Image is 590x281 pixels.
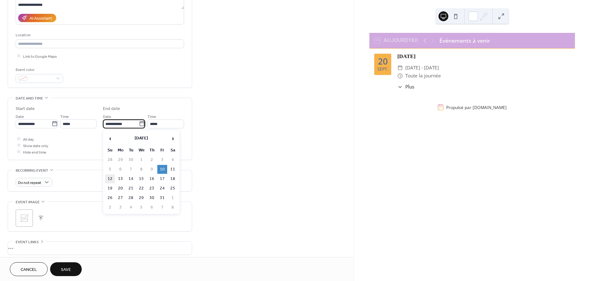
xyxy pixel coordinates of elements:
td: 11 [168,165,178,174]
span: Event image [16,199,40,205]
span: Plus [405,83,414,90]
span: [DATE] - [DATE] [405,64,439,72]
div: Location [16,32,183,38]
div: Start date [16,106,35,112]
div: Event color [16,67,62,73]
td: 29 [116,155,125,164]
td: 7 [126,165,136,174]
td: 27 [116,193,125,202]
td: 20 [116,184,125,193]
button: AI Assistant [18,14,56,22]
div: Propulsé par [446,104,507,110]
span: Hide end time [23,149,46,155]
button: Cancel [10,262,48,276]
td: 1 [168,193,178,202]
td: 29 [136,193,146,202]
td: 6 [147,203,157,212]
td: 12 [105,174,115,183]
td: 30 [126,155,136,164]
span: Cancel [21,267,37,273]
td: 31 [157,193,167,202]
div: ; [16,209,33,227]
th: Th [147,146,157,155]
th: Sa [168,146,178,155]
span: Time [147,113,156,120]
td: 4 [126,203,136,212]
td: 3 [116,203,125,212]
div: ••• [8,242,192,255]
td: 8 [168,203,178,212]
th: Su [105,146,115,155]
div: AI Assistant [29,15,52,21]
div: Événements à venir [439,37,490,45]
td: 22 [136,184,146,193]
div: sept. [377,67,388,71]
th: Tu [126,146,136,155]
div: ​ [397,83,403,90]
span: Save [61,267,71,273]
td: 3 [157,155,167,164]
div: End date [103,106,120,112]
td: 5 [105,165,115,174]
td: 23 [147,184,157,193]
th: Mo [116,146,125,155]
td: 26 [105,193,115,202]
span: Toute la journée [405,72,441,80]
td: 17 [157,174,167,183]
td: 9 [147,165,157,174]
span: Do not repeat [18,179,41,186]
td: 2 [105,203,115,212]
td: 25 [168,184,178,193]
td: 5 [136,203,146,212]
td: 28 [105,155,115,164]
div: ​ [397,72,403,80]
span: Event links [16,239,39,245]
td: 30 [147,193,157,202]
span: All day [23,136,34,142]
td: 10 [157,165,167,174]
button: ​Plus [397,83,414,90]
span: ‹ [105,132,115,145]
td: 13 [116,174,125,183]
td: 28 [126,193,136,202]
span: Link to Google Maps [23,53,57,60]
div: 20 [378,57,388,66]
td: 18 [168,174,178,183]
td: 6 [116,165,125,174]
div: [DATE] [397,52,570,60]
th: [DATE] [116,132,167,145]
td: 14 [126,174,136,183]
td: 1 [136,155,146,164]
td: 4 [168,155,178,164]
td: 8 [136,165,146,174]
span: › [168,132,177,145]
td: 7 [157,203,167,212]
button: Save [50,262,82,276]
td: 15 [136,174,146,183]
span: Date [103,113,111,120]
span: Recurring event [16,167,48,174]
span: Date [16,113,24,120]
td: 19 [105,184,115,193]
td: 2 [147,155,157,164]
th: Fr [157,146,167,155]
span: Show date only [23,142,48,149]
td: 16 [147,174,157,183]
th: We [136,146,146,155]
span: Date and time [16,95,43,102]
a: [DOMAIN_NAME] [473,104,507,110]
span: Time [60,113,69,120]
td: 24 [157,184,167,193]
div: ​ [397,64,403,72]
td: 21 [126,184,136,193]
